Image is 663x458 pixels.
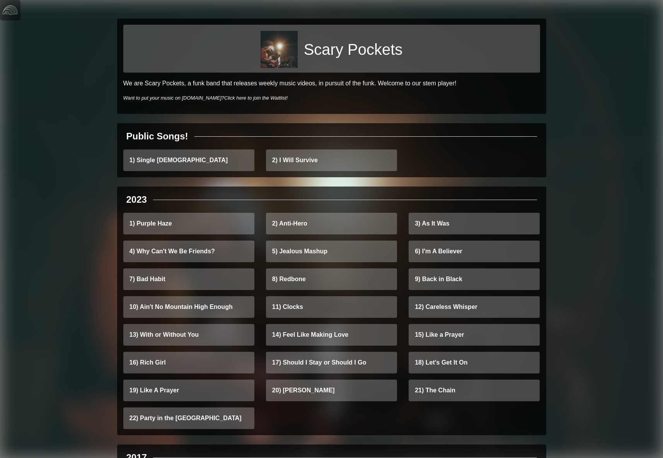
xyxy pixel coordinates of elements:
[126,193,147,207] div: 2023
[123,296,254,318] a: 10) Ain't No Mountain High Enough
[409,352,540,373] a: 18) Let's Get It On
[123,241,254,262] a: 4) Why Can't We Be Friends?
[2,2,18,18] img: logo-white-4c48a5e4bebecaebe01ca5a9d34031cfd3d4ef9ae749242e8c4bf12ef99f53e8.png
[123,380,254,401] a: 19) Like A Prayer
[266,213,397,234] a: 2) Anti-Hero
[123,213,254,234] a: 1) Purple Haze
[304,40,403,59] h1: Scary Pockets
[123,352,254,373] a: 16) Rich Girl
[266,352,397,373] a: 17) Should I Stay or Should I Go
[123,149,254,171] a: 1) Single [DEMOGRAPHIC_DATA]
[123,268,254,290] a: 7) Bad Habit
[409,380,540,401] a: 21) The Chain
[409,324,540,346] a: 15) Like a Prayer
[266,380,397,401] a: 20) [PERSON_NAME]
[123,95,288,101] i: Want to put your music on [DOMAIN_NAME]?
[261,31,298,68] img: eb2b9f1fcec850ed7bd0394cef72471172fe51341a211d5a1a78223ca1d8a2ba.jpg
[409,296,540,318] a: 12) Careless Whisper
[126,129,188,143] div: Public Songs!
[123,407,254,429] a: 22) Party in the [GEOGRAPHIC_DATA]
[409,213,540,234] a: 3) As It Was
[266,241,397,262] a: 5) Jealous Mashup
[224,95,288,101] a: Click here to join the Waitlist!
[266,324,397,346] a: 14) Feel Like Making Love
[266,268,397,290] a: 8) Redbone
[409,241,540,262] a: 6) I'm A Believer
[123,79,540,88] p: We are Scary Pockets, a funk band that releases weekly music videos, in pursuit of the funk. Welc...
[409,268,540,290] a: 9) Back in Black
[266,296,397,318] a: 11) Clocks
[123,324,254,346] a: 13) With or Without You
[266,149,397,171] a: 2) I Will Survive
